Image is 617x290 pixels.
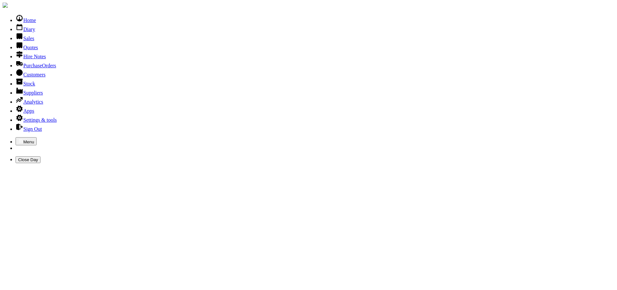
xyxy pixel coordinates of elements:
[16,156,40,163] button: Close Day
[16,108,34,114] a: Apps
[16,90,43,95] a: Suppliers
[16,117,57,123] a: Settings & tools
[16,50,614,60] li: Hire Notes
[16,72,45,77] a: Customers
[16,126,42,132] a: Sign Out
[16,63,56,68] a: PurchaseOrders
[16,27,35,32] a: Diary
[16,81,35,86] a: Stock
[16,45,38,50] a: Quotes
[16,99,43,105] a: Analytics
[16,78,614,87] li: Stock
[16,137,37,145] button: Menu
[16,36,34,41] a: Sales
[3,3,8,8] img: companylogo.jpg
[16,17,36,23] a: Home
[16,54,46,59] a: Hire Notes
[16,32,614,41] li: Sales
[16,87,614,96] li: Suppliers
